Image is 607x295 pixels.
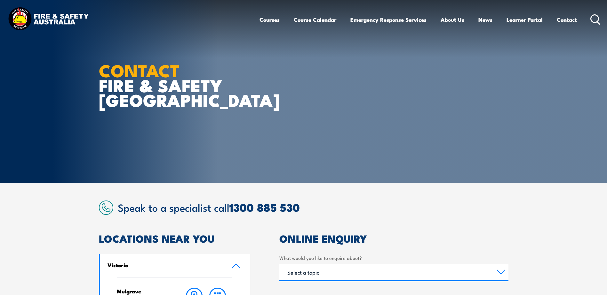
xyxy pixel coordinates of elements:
[99,63,257,107] h1: FIRE & SAFETY [GEOGRAPHIC_DATA]
[229,199,300,216] a: 1300 885 530
[99,234,251,243] h2: LOCATIONS NEAR YOU
[507,11,543,28] a: Learner Portal
[350,11,427,28] a: Emergency Response Services
[108,261,222,269] h4: Victoria
[294,11,336,28] a: Course Calendar
[99,57,180,83] strong: CONTACT
[441,11,464,28] a: About Us
[279,234,508,243] h2: ONLINE ENQUIRY
[557,11,577,28] a: Contact
[260,11,280,28] a: Courses
[118,201,508,213] h2: Speak to a specialist call
[117,288,170,295] h4: Mulgrave
[100,254,251,277] a: Victoria
[279,254,508,261] label: What would you like to enquire about?
[478,11,492,28] a: News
